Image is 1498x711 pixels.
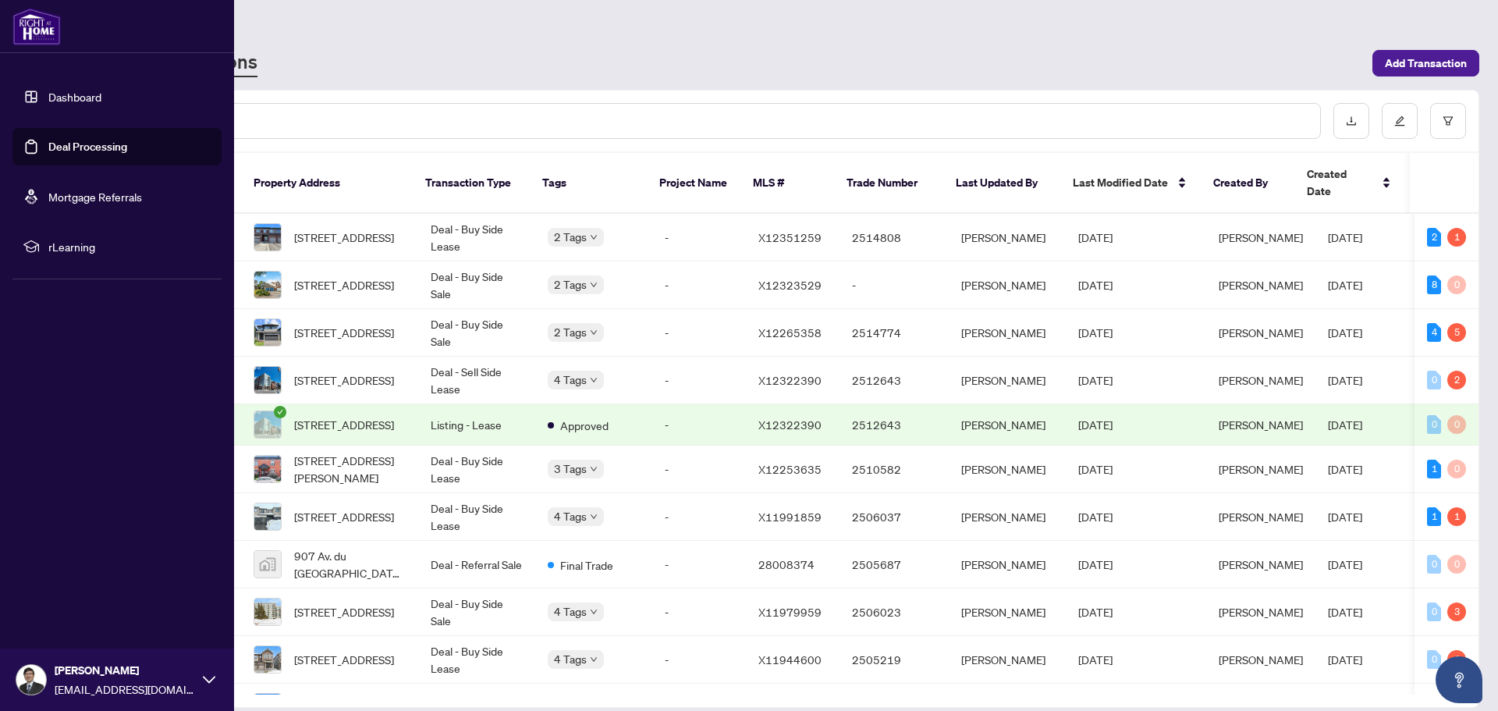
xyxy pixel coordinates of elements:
span: [PERSON_NAME] [1219,373,1303,387]
span: 2 Tags [554,276,587,293]
td: [PERSON_NAME] [949,261,1066,309]
span: 907 Av. du [GEOGRAPHIC_DATA], [GEOGRAPHIC_DATA], [GEOGRAPHIC_DATA], [GEOGRAPHIC_DATA] [294,547,406,581]
span: [STREET_ADDRESS] [294,276,394,293]
span: [PERSON_NAME] [55,662,195,679]
img: logo [12,8,61,45]
span: [STREET_ADDRESS] [294,324,394,341]
button: edit [1382,103,1418,139]
span: check-circle [274,406,286,418]
span: [EMAIL_ADDRESS][DOMAIN_NAME] [55,681,195,698]
span: Final Trade [560,556,613,574]
td: [PERSON_NAME] [949,588,1066,636]
th: Created By [1201,153,1294,214]
span: [PERSON_NAME] [1219,278,1303,292]
span: [STREET_ADDRESS] [294,371,394,389]
span: down [590,281,598,289]
th: Transaction Type [413,153,530,214]
span: down [590,513,598,521]
div: 1 [1447,650,1466,669]
th: Last Modified Date [1060,153,1201,214]
td: - [652,588,746,636]
span: [DATE] [1328,605,1362,619]
span: Created Date [1307,165,1372,200]
span: [DATE] [1328,278,1362,292]
td: - [652,309,746,357]
td: - [652,541,746,588]
span: 4 Tags [554,507,587,525]
td: [PERSON_NAME] [949,446,1066,493]
span: [DATE] [1078,510,1113,524]
td: [PERSON_NAME] [949,404,1066,446]
button: download [1333,103,1369,139]
img: thumbnail-img [254,551,281,578]
span: [DATE] [1078,325,1113,340]
div: 0 [1427,603,1441,621]
td: - [652,404,746,446]
span: Add Transaction [1385,51,1467,76]
span: [PERSON_NAME] [1219,462,1303,476]
span: [DATE] [1328,230,1362,244]
img: thumbnail-img [254,367,281,393]
span: X12351259 [758,230,822,244]
span: down [590,656,598,663]
th: Created Date [1294,153,1404,214]
td: Deal - Buy Side Lease [418,493,535,541]
td: - [652,493,746,541]
span: [DATE] [1328,325,1362,340]
div: 1 [1427,460,1441,478]
span: [DATE] [1328,373,1362,387]
img: thumbnail-img [254,224,281,251]
a: Deal Processing [48,140,127,154]
span: [PERSON_NAME] [1219,510,1303,524]
img: thumbnail-img [254,319,281,346]
th: Property Address [241,153,413,214]
div: 5 [1447,323,1466,342]
span: [PERSON_NAME] [1219,557,1303,571]
td: - [652,357,746,404]
td: [PERSON_NAME] [949,493,1066,541]
img: thumbnail-img [254,503,281,530]
span: 4 Tags [554,371,587,389]
td: [PERSON_NAME] [949,214,1066,261]
td: 2506023 [840,588,949,636]
span: down [590,233,598,241]
img: thumbnail-img [254,646,281,673]
div: 0 [1447,276,1466,294]
div: 0 [1427,555,1441,574]
div: 0 [1427,371,1441,389]
img: thumbnail-img [254,272,281,298]
span: [DATE] [1328,557,1362,571]
td: 2512643 [840,357,949,404]
span: X11944600 [758,652,822,667]
div: 8 [1427,276,1441,294]
td: 2505219 [840,636,949,684]
div: 1 [1447,228,1466,247]
td: Deal - Buy Side Sale [418,309,535,357]
div: 1 [1427,507,1441,526]
span: 4 Tags [554,603,587,620]
span: [DATE] [1078,462,1113,476]
td: - [840,261,949,309]
td: 2506037 [840,493,949,541]
button: Add Transaction [1372,50,1479,76]
a: Dashboard [48,90,101,104]
span: 2 Tags [554,228,587,246]
th: Last Updated By [943,153,1060,214]
span: 28008374 [758,557,815,571]
th: MLS # [740,153,834,214]
div: 2 [1447,371,1466,389]
span: [STREET_ADDRESS] [294,416,394,433]
span: [STREET_ADDRESS] [294,229,394,246]
span: X12322390 [758,418,822,432]
td: Deal - Buy Side Sale [418,261,535,309]
span: [PERSON_NAME] [1219,325,1303,340]
span: 3 Tags [554,460,587,478]
td: 2512643 [840,404,949,446]
span: down [590,329,598,336]
td: [PERSON_NAME] [949,309,1066,357]
td: Deal - Buy Side Sale [418,588,535,636]
span: Approved [560,417,609,434]
th: Tags [530,153,647,214]
td: - [652,446,746,493]
span: [DATE] [1078,418,1113,432]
